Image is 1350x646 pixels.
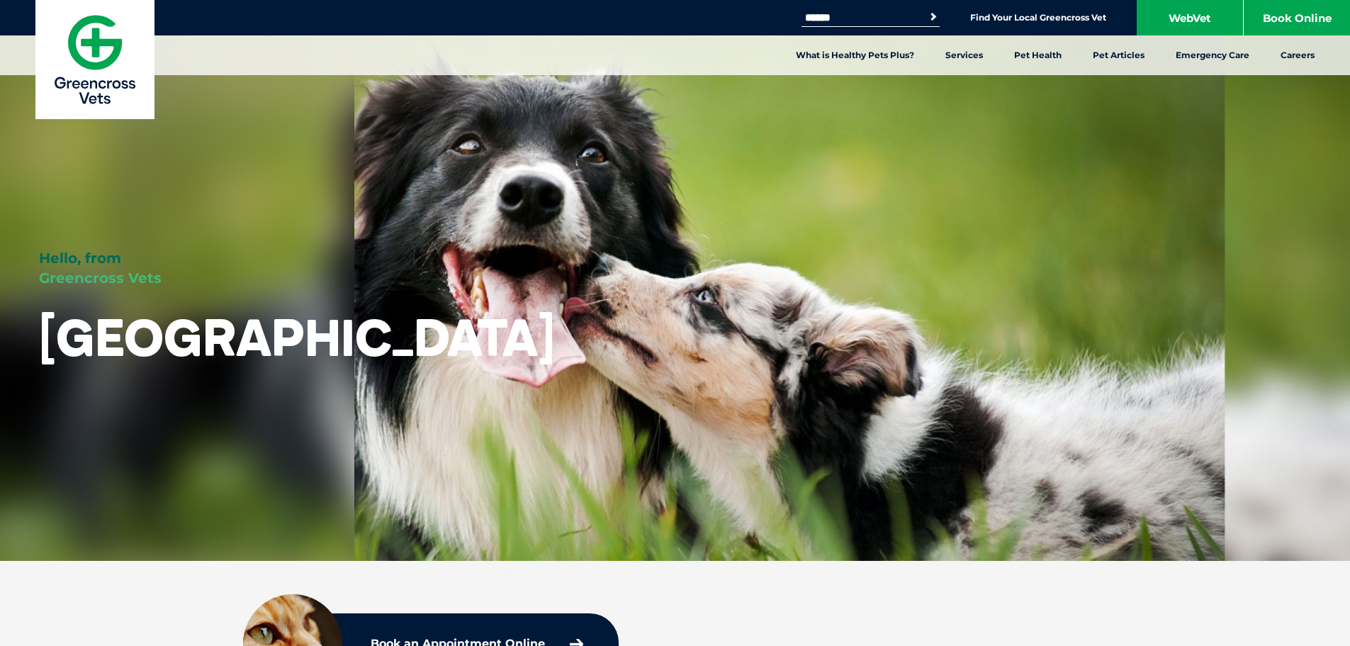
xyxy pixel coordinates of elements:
a: Emergency Care [1160,35,1265,75]
a: What is Healthy Pets Plus? [780,35,930,75]
button: Search [926,10,940,24]
a: Pet Articles [1077,35,1160,75]
span: Hello, from [39,250,121,267]
a: Careers [1265,35,1330,75]
a: Pet Health [999,35,1077,75]
span: Greencross Vets [39,269,162,286]
a: Find Your Local Greencross Vet [970,12,1106,23]
h1: [GEOGRAPHIC_DATA] [39,309,555,365]
a: Services [930,35,999,75]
